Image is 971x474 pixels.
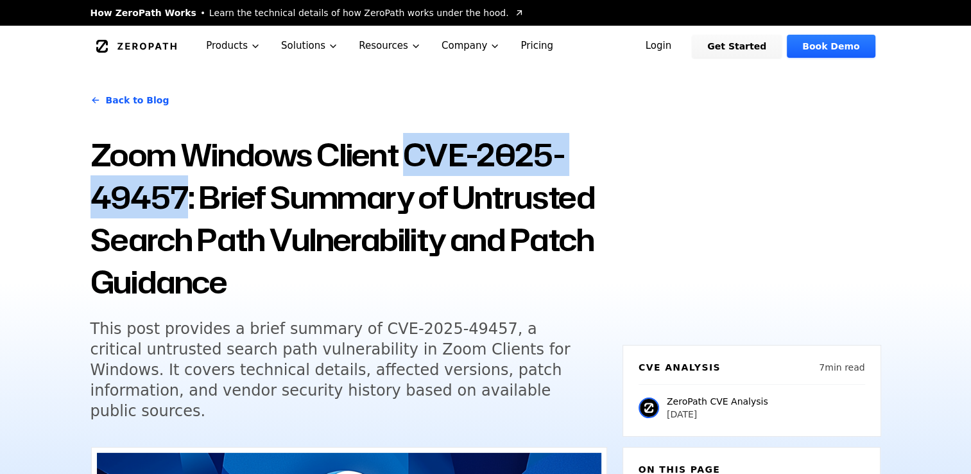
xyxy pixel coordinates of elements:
a: Book Demo [787,35,875,58]
p: [DATE] [667,408,768,421]
h6: CVE Analysis [639,361,721,374]
button: Products [196,26,271,66]
button: Solutions [271,26,348,66]
h1: Zoom Windows Client CVE-2025-49457: Brief Summary of Untrusted Search Path Vulnerability and Patc... [90,134,607,303]
a: Get Started [692,35,782,58]
h5: This post provides a brief summary of CVE-2025-49457, a critical untrusted search path vulnerabil... [90,319,583,421]
a: Back to Blog [90,82,169,118]
p: 7 min read [819,361,864,374]
img: ZeroPath CVE Analysis [639,398,659,418]
button: Company [431,26,511,66]
span: Learn the technical details of how ZeroPath works under the hood. [209,6,509,19]
span: How ZeroPath Works [90,6,196,19]
a: Pricing [510,26,563,66]
p: ZeroPath CVE Analysis [667,395,768,408]
a: How ZeroPath WorksLearn the technical details of how ZeroPath works under the hood. [90,6,524,19]
a: Login [630,35,687,58]
button: Resources [348,26,431,66]
nav: Global [75,26,897,66]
